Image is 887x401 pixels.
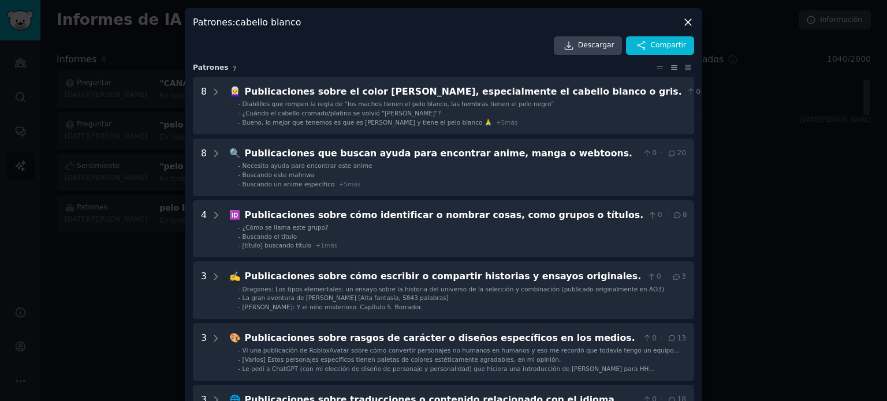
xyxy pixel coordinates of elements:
font: [PERSON_NAME]: Y el niño misterioso. Capítulo 5. Borrador. [243,303,423,310]
font: Bueno, lo mejor que tenemos es que es [PERSON_NAME] y tiene el pelo blanco 🙏 [243,119,492,126]
font: [título] buscando título [243,242,312,249]
font: 3 [201,271,207,282]
font: - [238,294,240,301]
font: 3 [681,272,686,280]
font: Dragones: Los tipos elementales: un ensayo sobre la historia del universo de la selección y combi... [243,286,665,293]
font: Patrones [193,63,229,72]
font: + [315,242,320,249]
font: - [238,110,240,117]
font: Vi una publicación de RobloxAvatar sobre cómo convertir personajes no humanos en humanos y eso me... [243,347,680,362]
font: Descargar [578,41,614,49]
font: · [661,149,663,157]
font: Patrones [193,17,232,28]
font: 0 [657,272,661,280]
font: 👩‍🦳 [229,86,241,97]
font: 0 [652,334,657,342]
font: La gran aventura de [PERSON_NAME] [Alta fantasía, 5843 palabras] [243,294,449,301]
font: + [496,119,501,126]
font: Publicaciones sobre cómo identificar o nombrar cosas, como grupos o títulos. [245,209,644,220]
font: 5 [344,181,348,188]
font: Publicaciones sobre cómo escribir o compartir historias y ensayos originales. [245,271,642,282]
font: más [348,181,360,188]
font: - [238,171,240,178]
font: Le pedí a ChatGPT (con mi elección de diseño de personaje y personalidad) que hiciera una introdu... [243,365,655,380]
font: 20 [677,149,686,157]
font: 0 [652,149,657,157]
font: Publicaciones que buscan ayuda para encontrar anime, manga o webtoons. [245,148,633,159]
a: Descargar [554,36,623,55]
font: Necesito ayuda para encontrar este anime [243,162,372,169]
font: 8 [201,148,207,159]
font: 🆔 [229,209,241,220]
button: Compartir [626,36,694,55]
font: 4 [201,209,207,220]
font: [Varios] Estos personajes específicos tienen paletas de colores estéticamente agradables, en mi o... [243,356,561,363]
font: 7 [233,65,237,72]
font: 🎨 [229,332,241,343]
font: - [238,286,240,293]
font: 5 [501,119,505,126]
font: - [238,365,240,372]
font: Publicaciones sobre el color [PERSON_NAME], especialmente el cabello blanco o gris. [245,86,682,97]
font: Buscando un anime específico [243,181,335,188]
font: · [665,272,668,280]
font: cabello blanco [236,17,301,28]
font: - [238,100,240,107]
font: Buscando el titulo [243,233,297,240]
font: 3 [201,332,207,343]
font: - [238,233,240,240]
font: Diablillos que rompen la regla de “los machos tienen el pelo blanco, las hembras tienen el pelo n... [243,100,554,107]
font: 0 [696,88,700,96]
font: 1 [320,242,325,249]
font: más [325,242,337,249]
font: 8 [201,86,207,97]
font: Compartir [650,41,686,49]
font: más [505,119,517,126]
font: + [338,181,344,188]
font: Buscando este mahnwa [243,171,315,178]
font: ✍️ [229,271,241,282]
font: - [238,356,240,363]
font: - [238,119,240,126]
font: - [238,347,240,354]
font: ¿Cuándo el cabello cromado/platino se volvió "[PERSON_NAME]"? [243,110,441,117]
font: Publicaciones sobre rasgos de carácter o diseños específicos en los medios. [245,332,635,343]
font: - [238,224,240,231]
font: - [238,181,240,188]
font: : [232,17,235,28]
font: - [238,242,240,249]
font: - [238,162,240,169]
font: ¿Cómo se llama este grupo? [243,224,329,231]
font: 0 [658,211,662,219]
font: · [666,211,668,219]
font: 🔍 [229,148,241,159]
font: 8 [683,211,687,219]
font: · [661,334,663,342]
font: - [238,303,240,310]
font: 13 [677,334,686,342]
